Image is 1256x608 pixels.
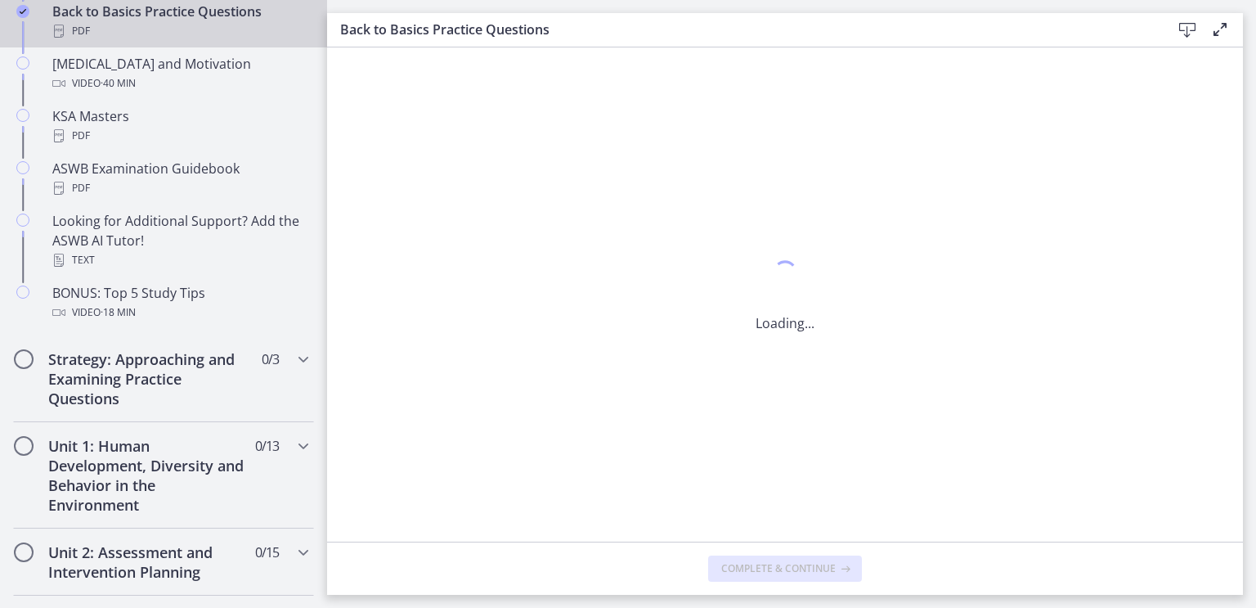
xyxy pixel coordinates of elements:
span: · 40 min [101,74,136,93]
div: PDF [52,178,307,198]
div: ASWB Examination Guidebook [52,159,307,198]
h2: Unit 2: Assessment and Intervention Planning [48,543,248,582]
div: 1 [756,256,814,294]
h3: Back to Basics Practice Questions [340,20,1145,39]
div: Back to Basics Practice Questions [52,2,307,41]
span: 0 / 13 [255,436,279,456]
div: KSA Masters [52,106,307,146]
span: · 18 min [101,303,136,322]
i: Completed [16,5,29,18]
button: Complete & continue [708,556,862,582]
div: PDF [52,126,307,146]
div: Looking for Additional Support? Add the ASWB AI Tutor! [52,211,307,270]
div: [MEDICAL_DATA] and Motivation [52,54,307,93]
h2: Strategy: Approaching and Examining Practice Questions [48,349,248,408]
p: Loading... [756,313,814,333]
span: 0 / 15 [255,543,279,562]
div: Text [52,250,307,270]
div: PDF [52,21,307,41]
span: 0 / 3 [262,349,279,369]
div: BONUS: Top 5 Study Tips [52,283,307,322]
div: Video [52,303,307,322]
span: Complete & continue [721,562,836,575]
h2: Unit 1: Human Development, Diversity and Behavior in the Environment [48,436,248,515]
div: Video [52,74,307,93]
